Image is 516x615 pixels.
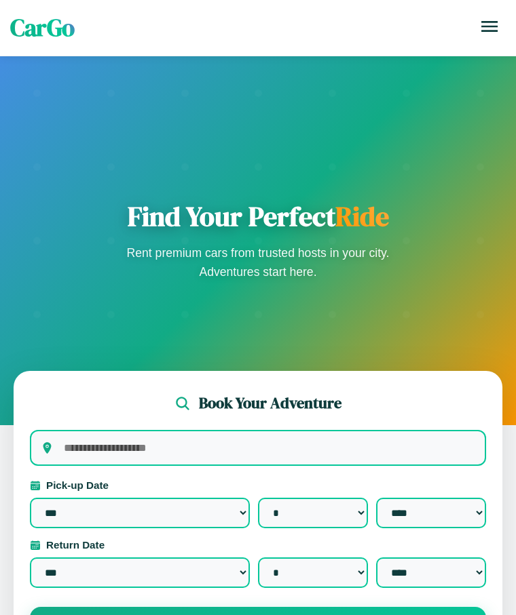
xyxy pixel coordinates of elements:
span: Ride [335,198,389,235]
h1: Find Your Perfect [122,200,394,233]
label: Return Date [30,539,486,551]
span: CarGo [10,12,75,44]
h2: Book Your Adventure [199,393,342,414]
label: Pick-up Date [30,479,486,491]
p: Rent premium cars from trusted hosts in your city. Adventures start here. [122,243,394,281]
